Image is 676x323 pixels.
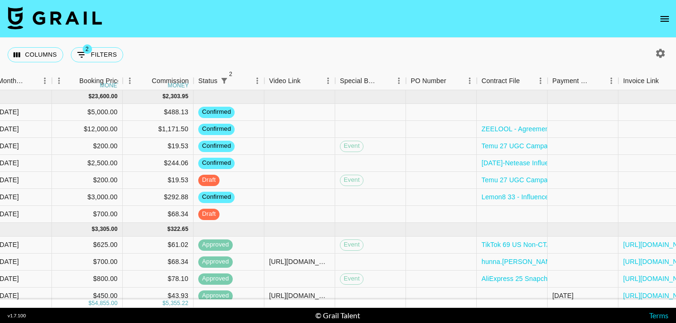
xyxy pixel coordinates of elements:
[88,299,92,307] div: $
[52,138,123,155] div: $200.00
[591,74,604,87] button: Sort
[198,240,233,249] span: approved
[340,240,363,249] span: Event
[482,124,615,134] a: ZEELOOL - Agreement with hunnaxlib__.pdf
[162,299,166,307] div: $
[168,225,171,233] div: $
[52,74,66,88] button: Menu
[198,210,220,219] span: draft
[52,121,123,138] div: $12,000.00
[250,74,264,88] button: Menu
[38,74,52,88] button: Menu
[463,74,477,88] button: Menu
[482,240,636,249] a: TikTok 69 US Non-CTA - Agreement (hunnaxlib).pdf
[52,254,123,271] div: $700.00
[95,225,118,233] div: 3,305.00
[198,108,235,117] span: confirmed
[198,193,235,202] span: confirmed
[269,72,301,90] div: Video Link
[649,311,668,320] a: Terms
[482,72,520,90] div: Contract File
[198,291,233,300] span: approved
[52,155,123,172] div: $2,500.00
[340,274,363,283] span: Event
[198,72,218,90] div: Status
[52,104,123,121] div: $5,000.00
[170,225,188,233] div: 322.65
[52,189,123,206] div: $3,000.00
[123,189,194,206] div: $292.88
[659,74,672,87] button: Sort
[123,288,194,305] div: $43.93
[552,291,574,300] div: 8/20/2025
[226,69,236,79] span: 2
[8,7,102,29] img: Grail Talent
[198,142,235,151] span: confirmed
[446,74,459,87] button: Sort
[8,313,26,319] div: v 1.7.100
[52,288,123,305] div: $450.00
[92,93,118,101] div: 23,600.00
[411,72,446,90] div: PO Number
[218,74,231,87] button: Show filters
[482,175,623,185] a: Temu 27 UGC Campaign (@marilyn_smith).pdf
[548,72,618,90] div: Payment Sent Date
[123,138,194,155] div: $19.53
[198,257,233,266] span: approved
[623,72,659,90] div: Invoice Link
[168,83,189,88] div: money
[152,72,189,90] div: Commission
[66,74,79,87] button: Sort
[552,72,591,90] div: Payment Sent Date
[340,176,363,185] span: Event
[340,72,379,90] div: Special Booking Type
[79,72,121,90] div: Booking Price
[123,104,194,121] div: $488.13
[123,121,194,138] div: $1,171.50
[71,47,123,62] button: Show filters
[264,72,335,90] div: Video Link
[83,44,92,54] span: 2
[123,254,194,271] div: $68.34
[52,206,123,223] div: $700.00
[52,271,123,288] div: $800.00
[123,206,194,223] div: $68.34
[166,299,188,307] div: 5,355.22
[406,72,477,90] div: PO Number
[198,125,235,134] span: confirmed
[269,291,330,300] div: https://www.instagram.com/reel/DNGYaeGx7Fh/
[340,142,363,151] span: Event
[138,74,152,87] button: Sort
[198,159,235,168] span: confirmed
[315,311,360,320] div: © Grail Talent
[198,176,220,185] span: draft
[335,72,406,90] div: Special Booking Type
[218,74,231,87] div: 2 active filters
[166,93,188,101] div: 2,303.95
[379,74,392,87] button: Sort
[194,72,264,90] div: Status
[604,74,618,88] button: Menu
[123,237,194,254] div: $61.02
[123,74,137,88] button: Menu
[92,225,95,233] div: $
[52,172,123,189] div: $200.00
[392,74,406,88] button: Menu
[92,299,118,307] div: 54,855.00
[520,74,533,87] button: Sort
[301,74,314,87] button: Sort
[162,93,166,101] div: $
[25,74,38,87] button: Sort
[477,72,548,90] div: Contract File
[52,237,123,254] div: $625.00
[123,155,194,172] div: $244.06
[88,93,92,101] div: $
[231,74,244,87] button: Sort
[269,257,330,266] div: https://www.instagram.com/p/DHT07GCJGTF/
[482,141,617,151] a: Temu 27 UGC Campaign (@jazrabarnes).pdf
[655,9,674,28] button: open drawer
[533,74,548,88] button: Menu
[100,83,121,88] div: money
[123,172,194,189] div: $19.53
[198,274,233,283] span: approved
